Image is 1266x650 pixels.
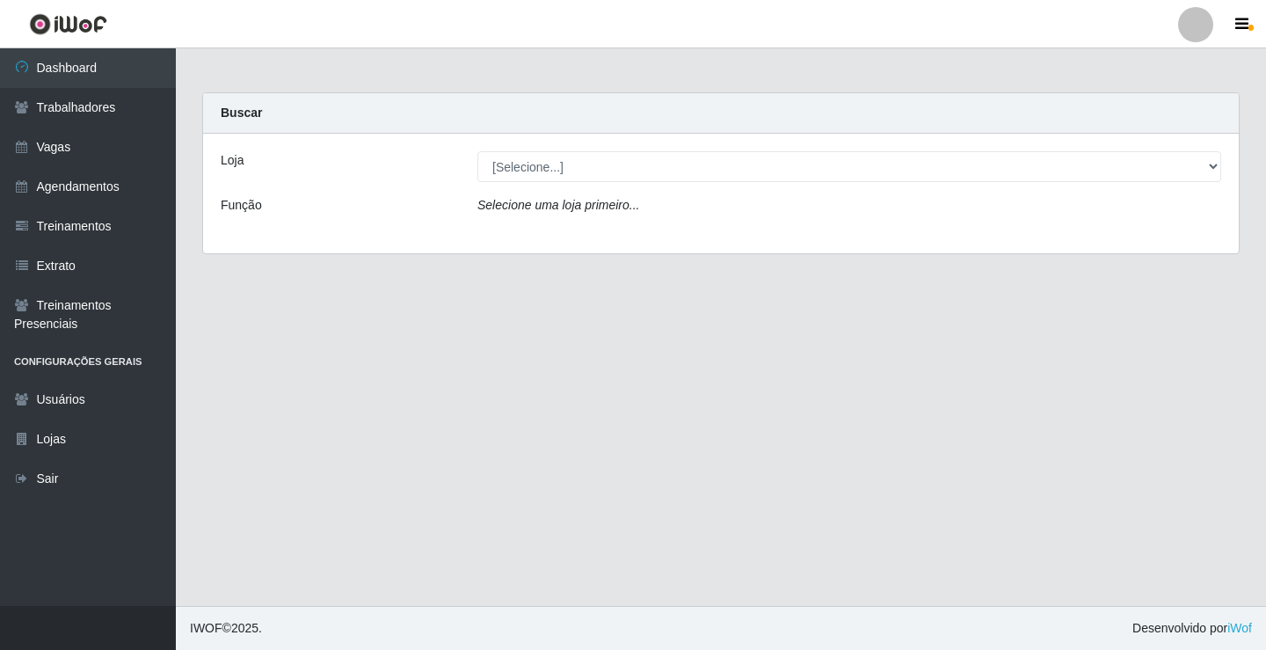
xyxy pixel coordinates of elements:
[1227,621,1252,635] a: iWof
[221,196,262,215] label: Função
[190,621,222,635] span: IWOF
[221,106,262,120] strong: Buscar
[190,619,262,638] span: © 2025 .
[1132,619,1252,638] span: Desenvolvido por
[477,198,639,212] i: Selecione uma loja primeiro...
[221,151,244,170] label: Loja
[29,13,107,35] img: CoreUI Logo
